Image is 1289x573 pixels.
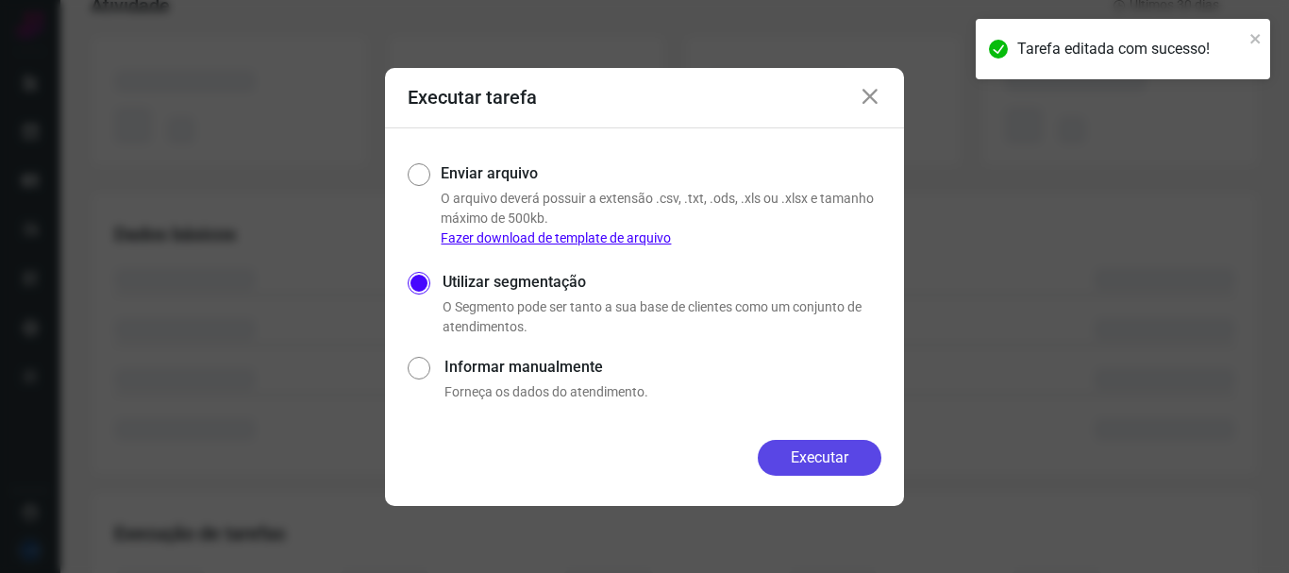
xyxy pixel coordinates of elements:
p: O Segmento pode ser tanto a sua base de clientes como um conjunto de atendimentos. [443,297,881,337]
a: Fazer download de template de arquivo [441,230,671,245]
label: Utilizar segmentação [443,271,881,294]
h3: Executar tarefa [408,86,537,109]
label: Enviar arquivo [441,162,538,185]
label: Informar manualmente [444,356,881,379]
p: O arquivo deverá possuir a extensão .csv, .txt, .ods, .xls ou .xlsx e tamanho máximo de 500kb. [441,189,881,248]
button: close [1249,26,1263,49]
p: Forneça os dados do atendimento. [444,382,881,402]
div: Tarefa editada com sucesso! [1017,38,1244,60]
button: Executar [758,440,881,476]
